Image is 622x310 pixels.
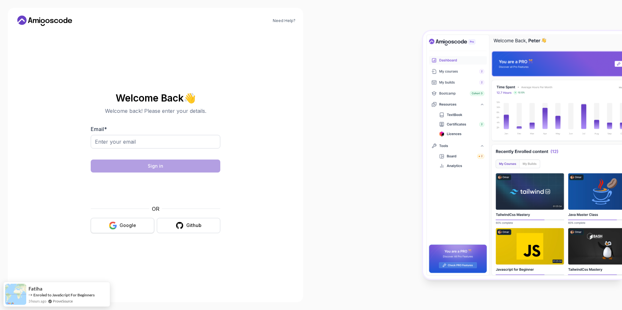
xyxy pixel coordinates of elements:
label: Email * [91,126,107,132]
div: Github [186,222,202,229]
img: Amigoscode Dashboard [423,31,622,279]
button: Google [91,218,154,233]
p: Welcome back! Please enter your details. [91,107,220,115]
h2: Welcome Back [91,93,220,103]
span: 3 hours ago [29,298,46,304]
iframe: Виджет с флажком для проверки безопасности hCaptcha [107,176,204,201]
a: ProveSource [53,298,73,304]
input: Enter your email [91,135,220,149]
button: Github [157,218,220,233]
a: Home link [16,16,74,26]
span: Fatiha [29,286,42,292]
span: -> [29,292,33,297]
p: OR [152,205,159,213]
a: Need Help? [273,18,295,23]
div: Sign in [148,163,163,169]
a: Enroled to JavaScript For Beginners [33,292,95,297]
div: Google [120,222,136,229]
button: Sign in [91,160,220,173]
img: provesource social proof notification image [5,284,26,305]
span: 👋 [183,92,195,103]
